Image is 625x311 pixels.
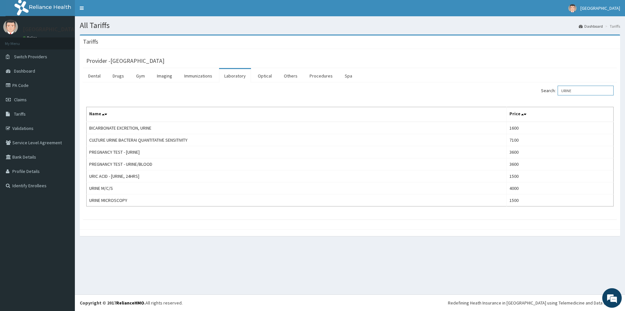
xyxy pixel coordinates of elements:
[568,4,576,12] img: User Image
[340,69,357,83] a: Spa
[87,107,507,122] th: Name
[3,178,124,201] textarea: Type your message and hit 'Enter'
[23,35,38,40] a: Online
[87,122,507,134] td: BICARBONATE EXCRETION, URINE
[507,122,614,134] td: 1600
[541,86,614,95] label: Search:
[279,69,303,83] a: Others
[507,194,614,206] td: 1500
[448,300,620,306] div: Redefining Heath Insurance in [GEOGRAPHIC_DATA] using Telemedicine and Data Science!
[23,26,76,32] p: [GEOGRAPHIC_DATA]
[87,158,507,170] td: PREGNANCY TEST - URINE/BLOOD
[34,36,109,45] div: Chat with us now
[87,134,507,146] td: CULTURE URINE BACTERAI QUANTITATIVE SENSITIVITY
[83,39,98,45] h3: Tariffs
[83,69,106,83] a: Dental
[14,97,27,103] span: Claims
[80,21,620,30] h1: All Tariffs
[507,170,614,182] td: 1500
[87,182,507,194] td: URINE M/C/S
[131,69,150,83] a: Gym
[87,194,507,206] td: URINE MICROSCOPY
[107,69,129,83] a: Drugs
[558,86,614,95] input: Search:
[304,69,338,83] a: Procedures
[579,23,603,29] a: Dashboard
[38,82,90,148] span: We're online!
[86,58,164,64] h3: Provider - [GEOGRAPHIC_DATA]
[507,182,614,194] td: 4000
[604,23,620,29] li: Tariffs
[179,69,217,83] a: Immunizations
[116,300,144,306] a: RelianceHMO
[14,54,47,60] span: Switch Providers
[152,69,177,83] a: Imaging
[507,134,614,146] td: 7100
[14,111,26,117] span: Tariffs
[219,69,251,83] a: Laboratory
[12,33,26,49] img: d_794563401_company_1708531726252_794563401
[80,300,146,306] strong: Copyright © 2017 .
[507,158,614,170] td: 3600
[580,5,620,11] span: [GEOGRAPHIC_DATA]
[14,68,35,74] span: Dashboard
[3,20,18,34] img: User Image
[87,146,507,158] td: PREGNANCY TEST - [URINE]
[75,294,625,311] footer: All rights reserved.
[507,146,614,158] td: 3600
[253,69,277,83] a: Optical
[507,107,614,122] th: Price
[87,170,507,182] td: URIC ACID - [URINE, 24HRS]
[107,3,122,19] div: Minimize live chat window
